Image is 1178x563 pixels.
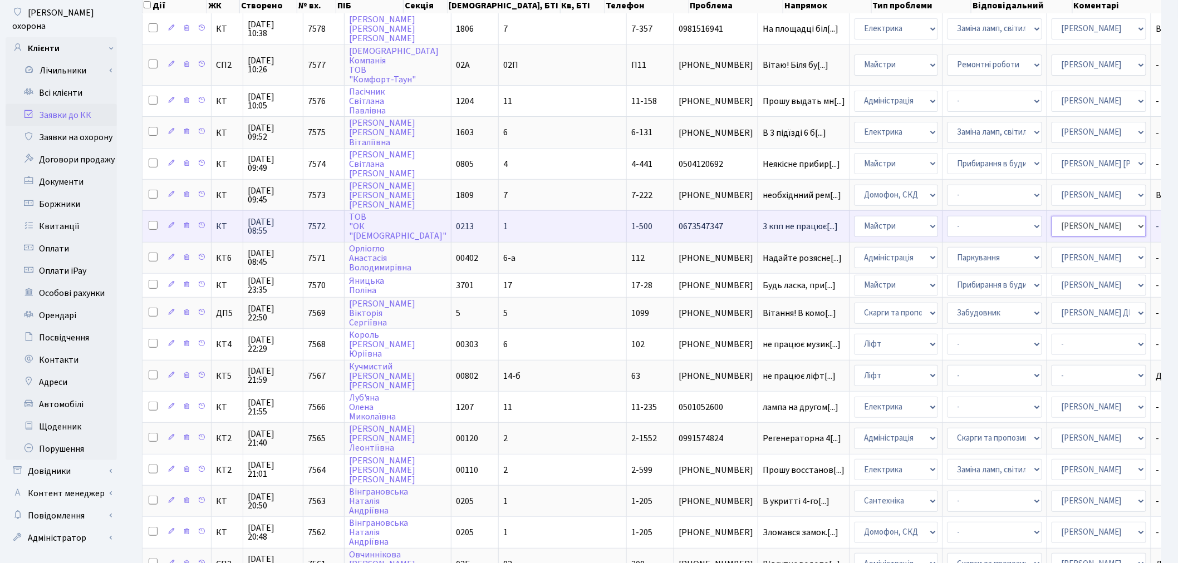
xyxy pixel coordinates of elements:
[349,117,415,148] a: [PERSON_NAME][PERSON_NAME]Віталіївна
[631,158,652,170] span: 4-441
[763,189,841,201] span: необхіднний рем[...]
[503,401,512,413] span: 11
[631,279,652,292] span: 17-28
[456,189,474,201] span: 1809
[248,492,298,510] span: [DATE] 20:50
[216,434,238,443] span: КТ2
[503,189,508,201] span: 7
[349,45,439,86] a: [DEMOGRAPHIC_DATA]КомпаніяТОВ"Комфорт-Таун"
[763,401,838,413] span: лампа на другом[...]
[6,238,117,260] a: Оплати
[679,309,753,318] span: [PHONE_NUMBER]
[308,127,326,139] span: 7575
[679,528,753,537] span: [PHONE_NUMBER]
[349,392,396,423] a: Луб'янаОленаМиколаївна
[679,340,753,349] span: [PHONE_NUMBER]
[248,92,298,110] span: [DATE] 10:05
[631,338,645,350] span: 102
[349,517,408,548] a: ВінграновськаНаталіяАндріївна
[456,401,474,413] span: 1207
[763,338,841,350] span: не працює музик[...]
[631,252,645,264] span: 112
[308,464,326,476] span: 7564
[456,59,470,71] span: 02А
[763,95,845,107] span: Прошу выдать мн[...]
[679,403,753,412] span: 0501052600
[248,218,298,235] span: [DATE] 08:55
[503,252,516,264] span: 6-а
[248,367,298,384] span: [DATE] 21:59
[216,281,238,290] span: КТ
[308,495,326,507] span: 7563
[679,466,753,475] span: [PHONE_NUMBER]
[456,158,474,170] span: 0805
[308,59,326,71] span: 7577
[248,124,298,141] span: [DATE] 09:52
[631,127,652,139] span: 6-131
[679,281,753,290] span: [PHONE_NUMBER]
[308,252,326,264] span: 7571
[216,61,238,70] span: СП2
[503,495,508,507] span: 1
[349,329,415,360] a: Король[PERSON_NAME]Юріївна
[763,526,838,539] span: Зломався замок.[...]
[631,95,657,107] span: 11-158
[248,461,298,478] span: [DATE] 21:01
[216,24,238,33] span: КТ
[631,220,652,233] span: 1-500
[679,24,753,33] span: 0981516941
[456,220,474,233] span: 0213
[503,338,508,350] span: 6
[631,189,652,201] span: 7-222
[6,126,117,149] a: Заявки на охорону
[456,464,478,476] span: 00110
[679,434,753,443] span: 0991574824
[6,193,117,215] a: Боржники
[679,61,753,70] span: [PHONE_NUMBER]
[349,149,415,180] a: [PERSON_NAME]Світлана[PERSON_NAME]
[216,528,238,537] span: КТ
[763,127,826,139] span: В 3 підїзді 6 б[...]
[248,304,298,322] span: [DATE] 22:50
[631,307,649,319] span: 1099
[216,97,238,106] span: КТ
[349,298,415,329] a: [PERSON_NAME]ВікторіяСергіївна
[456,526,474,539] span: 0205
[216,466,238,475] span: КТ2
[503,526,508,539] span: 1
[216,309,238,318] span: ДП5
[456,95,474,107] span: 1204
[216,191,238,200] span: КТ
[308,307,326,319] span: 7569
[6,215,117,238] a: Квитанції
[349,486,408,517] a: ВінграновськаНаталіяАндріївна
[6,505,117,527] a: Повідомлення
[349,180,415,211] a: [PERSON_NAME][PERSON_NAME][PERSON_NAME]
[349,360,415,392] a: Кучмистий[PERSON_NAME][PERSON_NAME]
[216,129,238,137] span: КТ
[216,340,238,349] span: КТ4
[6,171,117,193] a: Документи
[216,497,238,506] span: КТ
[763,220,838,233] span: 3 кпп не працює[...]
[631,432,657,445] span: 2-1552
[216,403,238,412] span: КТ
[679,97,753,106] span: [PHONE_NUMBER]
[248,155,298,172] span: [DATE] 09:49
[6,149,117,171] a: Договори продажу
[349,243,411,274] a: ОрліоглоАнастасіяВолодимирівна
[763,23,838,35] span: На площадці біл[...]
[6,482,117,505] a: Контент менеджер
[503,95,512,107] span: 11
[308,432,326,445] span: 7565
[6,104,117,126] a: Заявки до КК
[6,260,117,282] a: Оплати iPay
[6,349,117,371] a: Контакти
[503,464,508,476] span: 2
[349,13,415,45] a: [PERSON_NAME][PERSON_NAME][PERSON_NAME]
[6,393,117,416] a: Автомобілі
[216,254,238,263] span: КТ6
[308,526,326,539] span: 7562
[6,282,117,304] a: Особові рахунки
[763,370,836,382] span: не працює ліфт[...]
